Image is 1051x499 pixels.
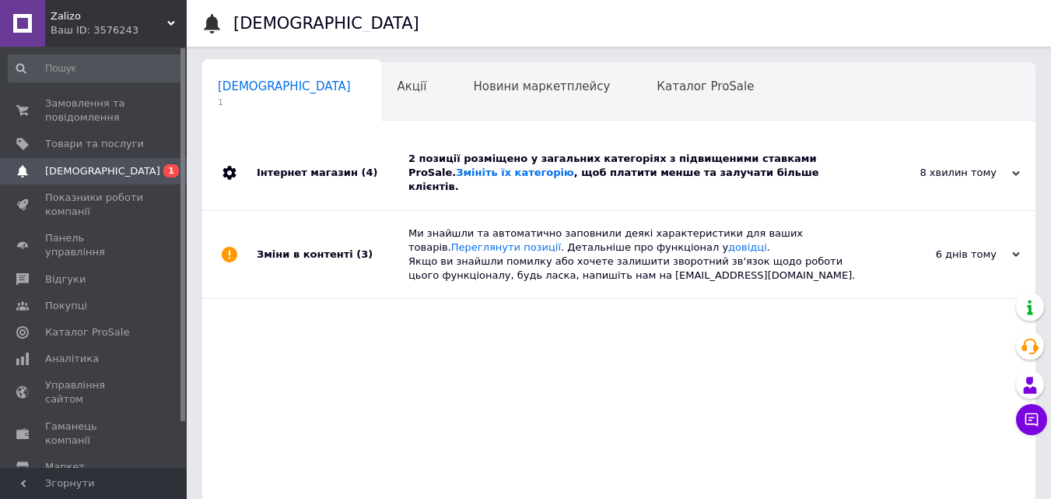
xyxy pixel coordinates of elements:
[1016,404,1047,435] button: Чат з покупцем
[657,79,754,93] span: Каталог ProSale
[456,167,573,178] a: Змініть їх категорію
[51,23,187,37] div: Ваш ID: 3576243
[728,241,767,253] a: довідці
[45,231,144,259] span: Панель управління
[45,272,86,286] span: Відгуки
[257,136,408,210] div: Інтернет магазин
[356,248,373,260] span: (3)
[218,79,351,93] span: [DEMOGRAPHIC_DATA]
[408,152,864,195] div: 2 позиції розміщено у загальних категоріях з підвищеними ставками ProSale. , щоб платити менше та...
[8,54,184,83] input: Пошук
[361,167,377,178] span: (4)
[233,14,419,33] h1: [DEMOGRAPHIC_DATA]
[45,325,129,339] span: Каталог ProSale
[45,420,144,448] span: Гаманець компанії
[45,97,144,125] span: Замовлення та повідомлення
[864,248,1020,262] div: 6 днів тому
[408,227,864,283] div: Ми знайшли та автоматично заповнили деякі характеристики для ваших товарів. . Детальніше про функ...
[451,241,561,253] a: Переглянути позиції
[45,378,144,406] span: Управління сайтом
[45,299,87,313] span: Покупці
[473,79,610,93] span: Новини маркетплейсу
[45,460,85,474] span: Маркет
[163,164,179,177] span: 1
[45,137,144,151] span: Товари та послуги
[45,352,99,366] span: Аналітика
[398,79,427,93] span: Акції
[45,191,144,219] span: Показники роботи компанії
[864,166,1020,180] div: 8 хвилин тому
[51,9,167,23] span: Zalizo
[218,97,351,108] span: 1
[257,211,408,299] div: Зміни в контенті
[45,164,160,178] span: [DEMOGRAPHIC_DATA]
